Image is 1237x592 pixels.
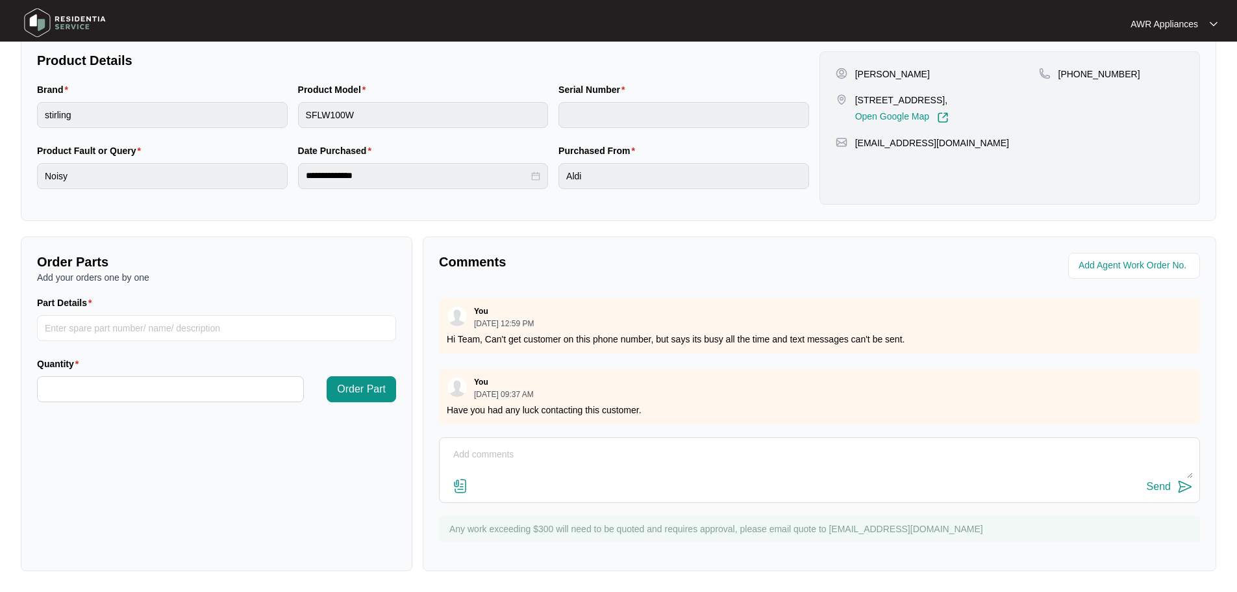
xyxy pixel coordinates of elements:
img: user.svg [447,378,467,397]
input: Quantity [38,377,303,402]
p: You [474,377,488,387]
p: [PHONE_NUMBER] [1058,68,1140,81]
button: Order Part [327,376,396,402]
p: Order Parts [37,253,396,271]
input: Date Purchased [306,169,529,183]
img: map-pin [1039,68,1051,79]
p: Comments [439,253,810,271]
img: residentia service logo [19,3,110,42]
p: Have you had any luck contacting this customer. [447,404,1192,417]
p: You [474,306,488,316]
label: Quantity [37,357,84,370]
img: map-pin [836,136,847,148]
p: Product Details [37,51,809,70]
img: send-icon.svg [1177,479,1193,495]
img: file-attachment-doc.svg [453,478,468,494]
p: [DATE] 12:59 PM [474,320,534,328]
div: Send [1147,481,1171,493]
label: Date Purchased [298,144,377,157]
label: Part Details [37,296,97,309]
input: Brand [37,102,288,128]
img: Link-External [937,112,949,123]
input: Serial Number [558,102,809,128]
label: Product Model [298,83,371,96]
p: [PERSON_NAME] [855,68,930,81]
input: Add Agent Work Order No. [1079,258,1192,274]
img: user.svg [447,307,467,326]
p: Add your orders one by one [37,271,396,284]
span: Order Part [337,381,386,397]
p: [STREET_ADDRESS], [855,94,949,107]
label: Purchased From [558,144,640,157]
img: user-pin [836,68,847,79]
input: Product Fault or Query [37,163,288,189]
p: AWR Appliances [1131,18,1198,31]
button: Send [1147,478,1193,496]
p: [EMAIL_ADDRESS][DOMAIN_NAME] [855,136,1009,149]
label: Product Fault or Query [37,144,146,157]
label: Serial Number [558,83,630,96]
img: dropdown arrow [1210,21,1218,27]
input: Purchased From [558,163,809,189]
img: map-pin [836,94,847,105]
input: Part Details [37,315,396,341]
a: Open Google Map [855,112,949,123]
label: Brand [37,83,73,96]
p: [DATE] 09:37 AM [474,391,534,398]
p: Hi Team, Can't get customer on this phone number, but says its busy all the time and text message... [447,333,1192,346]
input: Product Model [298,102,549,128]
p: Any work exceeding $300 will need to be quoted and requires approval, please email quote to [EMAI... [449,522,1193,535]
